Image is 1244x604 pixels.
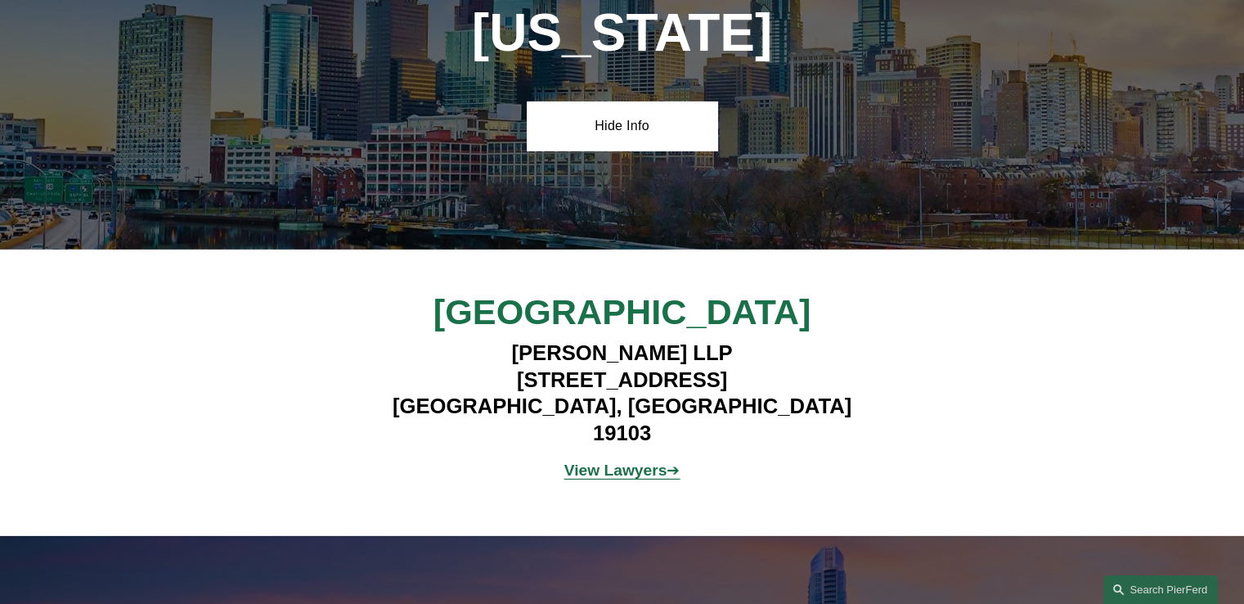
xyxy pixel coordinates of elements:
a: View Lawyers➔ [564,462,680,479]
h1: [US_STATE] [384,3,860,63]
h4: [PERSON_NAME] LLP [STREET_ADDRESS] [GEOGRAPHIC_DATA], [GEOGRAPHIC_DATA] 19103 [384,340,860,446]
span: ➔ [564,462,680,479]
a: Search this site [1103,575,1218,604]
strong: View Lawyers [564,462,667,479]
span: [GEOGRAPHIC_DATA] [433,292,811,331]
a: Hide Info [527,101,717,151]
